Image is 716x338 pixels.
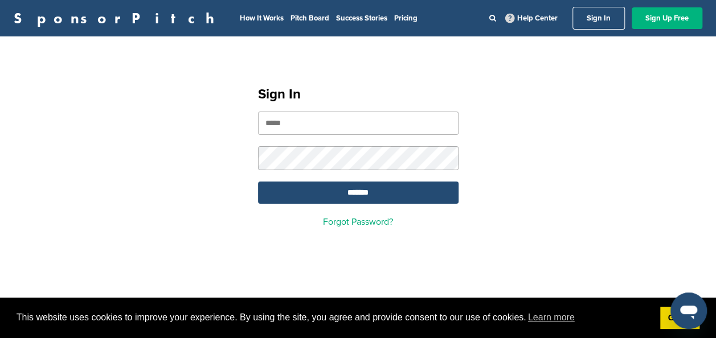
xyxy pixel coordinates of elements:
a: dismiss cookie message [660,307,699,329]
a: Success Stories [336,14,387,23]
a: Forgot Password? [323,216,393,228]
a: Pitch Board [291,14,329,23]
span: This website uses cookies to improve your experience. By using the site, you agree and provide co... [17,309,651,326]
a: How It Works [240,14,284,23]
a: Sign In [572,7,625,30]
iframe: Button to launch messaging window [670,292,707,329]
a: SponsorPitch [14,11,222,26]
a: Help Center [503,11,560,25]
a: learn more about cookies [526,309,576,326]
a: Sign Up Free [632,7,702,29]
a: Pricing [394,14,418,23]
h1: Sign In [258,84,459,105]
